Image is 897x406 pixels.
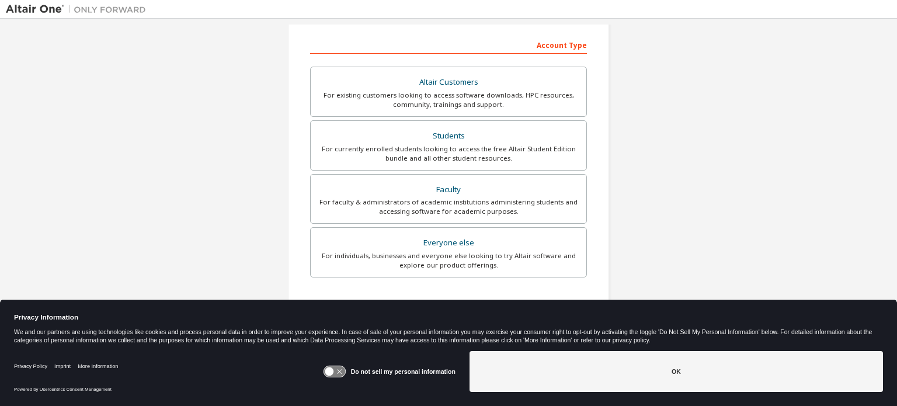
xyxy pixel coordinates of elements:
div: Faculty [318,182,579,198]
div: For existing customers looking to access software downloads, HPC resources, community, trainings ... [318,91,579,109]
div: For currently enrolled students looking to access the free Altair Student Edition bundle and all ... [318,144,579,163]
div: Account Type [310,35,587,54]
div: For individuals, businesses and everyone else looking to try Altair software and explore our prod... [318,251,579,270]
img: Altair One [6,4,152,15]
div: Altair Customers [318,74,579,91]
div: Students [318,128,579,144]
div: For faculty & administrators of academic institutions administering students and accessing softwa... [318,197,579,216]
div: Your Profile [310,295,587,314]
div: Everyone else [318,235,579,251]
